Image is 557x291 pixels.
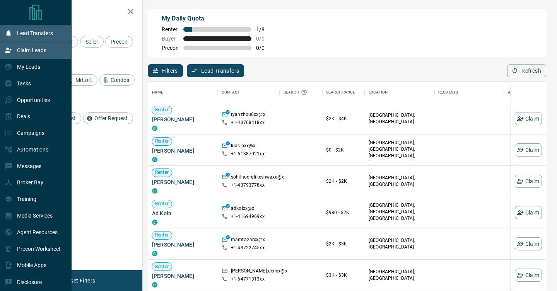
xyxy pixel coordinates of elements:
[326,178,361,185] p: $2K - $2K
[369,112,431,125] p: [GEOGRAPHIC_DATA], [GEOGRAPHIC_DATA]
[231,119,265,126] p: +1- 43768418xx
[507,64,546,77] button: Refresh
[152,107,172,113] span: Renter
[322,82,365,103] div: Search Range
[148,64,183,77] button: Filters
[187,64,244,77] button: Lead Transfers
[256,26,273,32] span: 1 / 8
[326,272,361,279] p: $3K - $3K
[256,36,273,42] span: 0 / 0
[326,82,355,103] div: Search Range
[326,115,361,122] p: $2K - $4K
[25,8,135,17] h2: Filters
[152,188,157,194] div: condos.ca
[231,143,255,151] p: luas.pxx@x
[162,45,179,51] span: Precon
[162,14,273,23] p: My Daily Quota
[369,237,431,250] p: [GEOGRAPHIC_DATA], [GEOGRAPHIC_DATA]
[369,269,431,282] p: [GEOGRAPHIC_DATA], [GEOGRAPHIC_DATA]
[152,157,157,162] div: condos.ca
[92,115,130,121] span: Offer Request
[434,82,504,103] div: Requests
[515,175,542,188] button: Claim
[256,45,273,51] span: 0 / 0
[326,146,361,153] p: $0 - $2K
[152,232,172,238] span: Renter
[152,209,214,217] span: Ad Koin
[369,175,431,188] p: [GEOGRAPHIC_DATA], [GEOGRAPHIC_DATA]
[152,251,157,256] div: condos.ca
[218,82,280,103] div: Contact
[83,112,133,124] div: Offer Request
[231,174,284,182] p: sohilnooralikeshwaxx@x
[152,241,214,248] span: [PERSON_NAME]
[515,143,542,157] button: Claim
[284,82,309,103] div: Search
[231,237,265,245] p: mamta2arxx@x
[222,82,240,103] div: Contact
[152,272,214,280] span: [PERSON_NAME]
[64,74,97,86] div: MrLoft
[231,151,265,157] p: +1- 61387021xx
[369,140,431,166] p: [GEOGRAPHIC_DATA], [GEOGRAPHIC_DATA], [GEOGRAPHIC_DATA], [GEOGRAPHIC_DATA]
[152,126,157,131] div: condos.ca
[152,116,214,123] span: [PERSON_NAME]
[148,82,218,103] div: Name
[231,213,265,220] p: +1- 41694969xx
[231,245,265,251] p: +1- 43722745xx
[231,182,265,189] p: +1- 43793778xx
[438,82,458,103] div: Requests
[152,282,157,288] div: condos.ca
[515,206,542,219] button: Claim
[231,276,265,282] p: +1- 64771313xx
[152,201,172,207] span: Renter
[162,26,179,32] span: Renter
[162,36,179,42] span: Buyer
[105,36,133,48] div: Precon
[108,77,132,83] span: Condos
[80,36,104,48] div: Seller
[152,220,157,225] div: condos.ca
[108,39,130,45] span: Precon
[369,82,388,103] div: Location
[152,138,172,145] span: Renter
[515,237,542,250] button: Claim
[515,112,542,125] button: Claim
[83,39,101,45] span: Seller
[152,169,172,176] span: Renter
[231,205,254,213] p: adkoixx@x
[515,269,542,282] button: Claim
[231,268,287,276] p: [PERSON_NAME].denxx@x
[152,264,172,270] span: Renter
[365,82,434,103] div: Location
[326,209,361,216] p: $980 - $2K
[99,74,135,86] div: Condos
[152,82,164,103] div: Name
[152,147,214,155] span: [PERSON_NAME]
[73,77,95,83] span: MrLoft
[59,274,100,287] button: Reset Filters
[326,240,361,247] p: $2K - $3K
[369,202,431,229] p: North York
[231,111,265,119] p: ryanzhou6xx@x
[152,178,214,186] span: [PERSON_NAME]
